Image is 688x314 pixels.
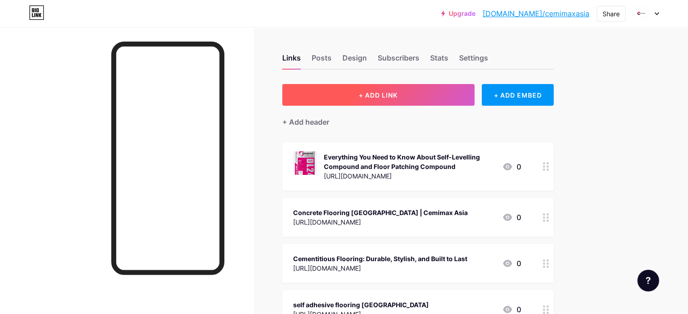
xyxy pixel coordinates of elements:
[293,217,468,227] div: [URL][DOMAIN_NAME]
[502,212,521,223] div: 0
[502,161,521,172] div: 0
[502,258,521,269] div: 0
[359,91,398,99] span: + ADD LINK
[293,263,467,273] div: [URL][DOMAIN_NAME]
[324,171,495,181] div: [URL][DOMAIN_NAME]
[378,52,419,69] div: Subscribers
[312,52,332,69] div: Posts
[282,84,474,106] button: + ADD LINK
[324,152,495,171] div: Everything You Need to Know About Self-Levelling Compound and Floor Patching Compound
[282,52,301,69] div: Links
[342,52,367,69] div: Design
[632,5,650,22] img: cemimaxasia
[293,300,429,309] div: self adhesive flooring [GEOGRAPHIC_DATA]
[282,117,329,127] div: + Add header
[441,10,475,17] a: Upgrade
[482,84,554,106] div: + ADD EMBED
[293,151,317,175] img: Everything You Need to Know About Self-Levelling Compound and Floor Patching Compound
[293,208,468,217] div: Concrete Flooring [GEOGRAPHIC_DATA]​ | Cemimax Asia
[483,8,589,19] a: [DOMAIN_NAME]/cemimaxasia
[459,52,488,69] div: Settings
[293,254,467,263] div: Cementitious Flooring: Durable, Stylish, and Built to Last
[603,9,620,19] div: Share
[430,52,448,69] div: Stats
